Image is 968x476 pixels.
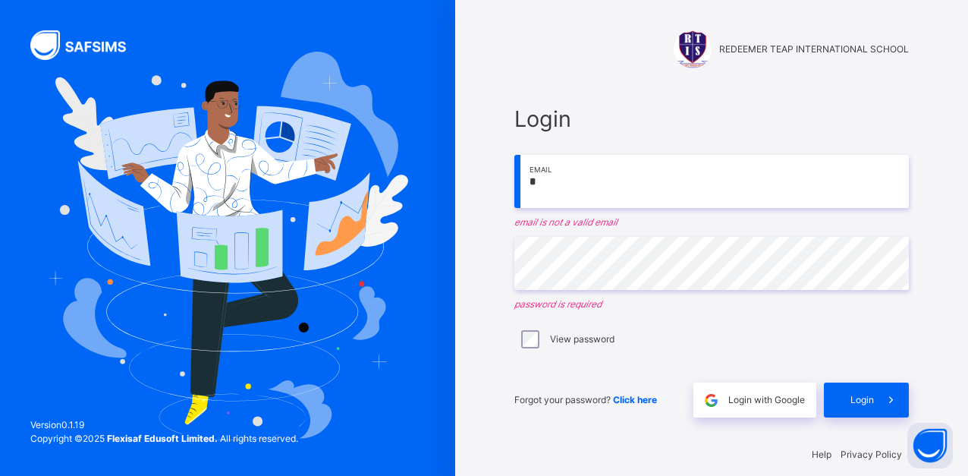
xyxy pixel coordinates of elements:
[613,394,657,405] a: Click here
[812,449,831,460] a: Help
[514,394,657,405] span: Forgot your password?
[30,433,298,444] span: Copyright © 2025 All rights reserved.
[550,333,614,346] label: View password
[719,43,909,56] span: REDEEMER TEAP INTERNATIONAL SCHOOL
[728,393,805,407] span: Login with Google
[841,449,902,460] a: Privacy Policy
[514,298,909,311] em: password is required
[850,393,874,407] span: Login
[107,433,218,444] strong: Flexisaf Edusoft Limited.
[514,216,909,229] em: email is not a valid email
[702,392,720,409] img: google.396cfc9801f0270233282035f929180a.svg
[30,418,298,432] span: Version 0.1.19
[514,102,909,135] span: Login
[30,30,144,60] img: SAFSIMS Logo
[47,52,408,440] img: Hero Image
[907,423,953,468] button: Open asap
